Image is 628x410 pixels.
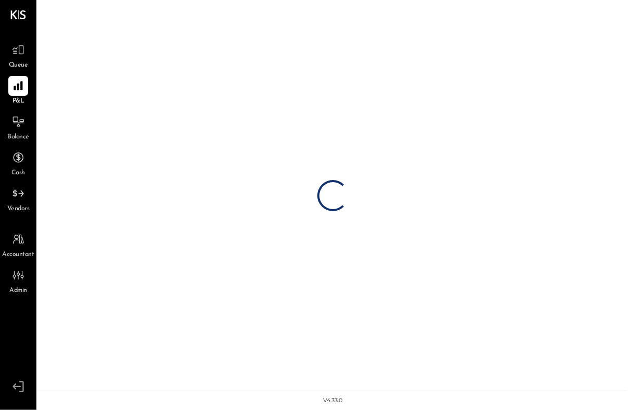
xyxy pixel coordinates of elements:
span: Vendors [7,204,30,214]
a: Vendors [1,184,36,214]
a: Queue [1,40,36,70]
a: P&L [1,76,36,106]
a: Cash [1,148,36,178]
span: Admin [9,286,27,296]
span: P&L [12,97,24,106]
span: Accountant [3,250,34,260]
span: Balance [7,133,29,142]
span: Queue [9,61,28,70]
a: Accountant [1,229,36,260]
a: Admin [1,265,36,296]
div: v 4.33.0 [323,396,342,405]
a: Balance [1,112,36,142]
span: Cash [11,169,25,178]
